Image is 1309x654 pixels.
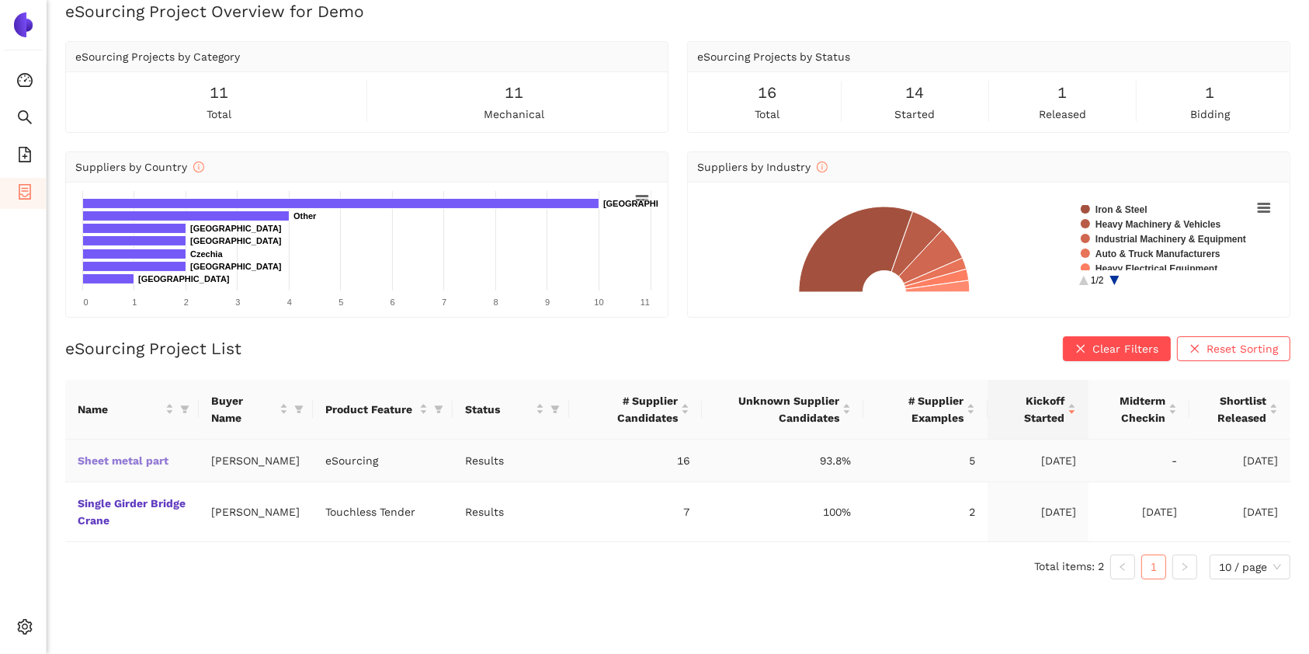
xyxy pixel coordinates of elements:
td: [PERSON_NAME] [199,482,313,542]
span: Buyer Name [211,392,276,426]
span: info-circle [193,162,204,172]
span: close [1075,343,1086,356]
div: Page Size [1210,555,1290,579]
span: filter [180,405,189,414]
text: Other [293,211,317,221]
span: file-add [17,141,33,172]
span: 14 [906,81,925,105]
td: 93.8% [702,440,863,482]
td: 16 [569,440,702,482]
span: filter [294,405,304,414]
li: Previous Page [1110,555,1135,579]
span: filter [547,398,563,421]
span: dashboard [17,67,33,98]
button: left [1110,555,1135,579]
span: Suppliers by Country [75,161,204,173]
span: container [17,179,33,210]
td: [DATE] [988,482,1089,542]
span: # Supplier Examples [876,392,964,426]
td: [DATE] [1189,440,1290,482]
td: - [1089,440,1189,482]
h2: eSourcing Project List [65,337,241,360]
span: setting [17,614,33,645]
span: Kickoff Started [1000,392,1064,426]
text: 10 [594,297,603,307]
span: Status [465,401,533,418]
span: started [895,106,936,123]
text: Iron & Steel [1095,204,1148,215]
text: [GEOGRAPHIC_DATA] [138,274,230,284]
span: Unknown Supplier Candidates [714,392,839,426]
text: [GEOGRAPHIC_DATA] [190,224,282,233]
text: 7 [442,297,446,307]
span: 11 [505,81,524,105]
span: filter [434,405,443,414]
span: # Supplier Candidates [582,392,678,426]
span: 1 [1058,81,1068,105]
span: 1 [1206,81,1215,105]
li: Next Page [1172,555,1197,579]
li: Total items: 2 [1034,555,1104,579]
text: Industrial Machinery & Equipment [1095,234,1246,245]
text: 1 [132,297,137,307]
span: 10 / page [1219,555,1281,579]
img: Logo [11,12,36,37]
span: bidding [1190,106,1230,123]
text: 0 [83,297,88,307]
text: 11 [641,297,650,307]
span: eSourcing Projects by Category [75,50,240,63]
th: this column's title is Name,this column is sortable [65,380,199,440]
li: 1 [1141,555,1166,579]
span: total [755,106,780,123]
td: [PERSON_NAME] [199,440,313,482]
span: Product Feature [325,401,416,418]
span: Name [78,401,162,418]
span: 16 [759,81,777,105]
span: released [1039,106,1086,123]
td: 7 [569,482,702,542]
text: [GEOGRAPHIC_DATA] [190,236,282,245]
td: eSourcing [313,440,453,482]
text: 8 [494,297,498,307]
text: Heavy Electrical Equipment [1095,263,1217,274]
text: 6 [391,297,395,307]
td: 100% [702,482,863,542]
span: right [1180,562,1189,572]
span: left [1118,562,1127,572]
th: this column's title is Midterm Checkin,this column is sortable [1089,380,1189,440]
span: Midterm Checkin [1101,392,1165,426]
td: [DATE] [1089,482,1189,542]
td: Results [453,482,569,542]
td: 2 [863,482,988,542]
th: this column's title is Buyer Name,this column is sortable [199,380,313,440]
span: Reset Sorting [1207,340,1278,357]
text: 2 [184,297,189,307]
span: search [17,104,33,135]
th: this column's title is Status,this column is sortable [453,380,569,440]
th: this column's title is Product Feature,this column is sortable [313,380,453,440]
text: 9 [545,297,550,307]
text: Auto & Truck Manufacturers [1095,249,1220,259]
span: filter [177,398,193,421]
text: 3 [235,297,240,307]
button: closeReset Sorting [1177,336,1290,361]
th: this column's title is Shortlist Released,this column is sortable [1189,380,1290,440]
th: this column's title is Unknown Supplier Candidates,this column is sortable [702,380,863,440]
span: Clear Filters [1092,340,1158,357]
span: mechanical [484,106,545,123]
td: [DATE] [1189,482,1290,542]
span: info-circle [817,162,828,172]
span: eSourcing Projects by Status [697,50,850,63]
td: Touchless Tender [313,482,453,542]
span: filter [550,405,560,414]
button: right [1172,555,1197,579]
td: Results [453,440,569,482]
span: Suppliers by Industry [697,161,828,173]
text: 5 [339,297,343,307]
text: Heavy Machinery & Vehicles [1095,219,1221,230]
a: 1 [1142,555,1165,579]
span: 11 [210,81,229,105]
text: Czechia [190,249,223,259]
span: filter [291,389,307,430]
text: [GEOGRAPHIC_DATA] [190,262,282,271]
